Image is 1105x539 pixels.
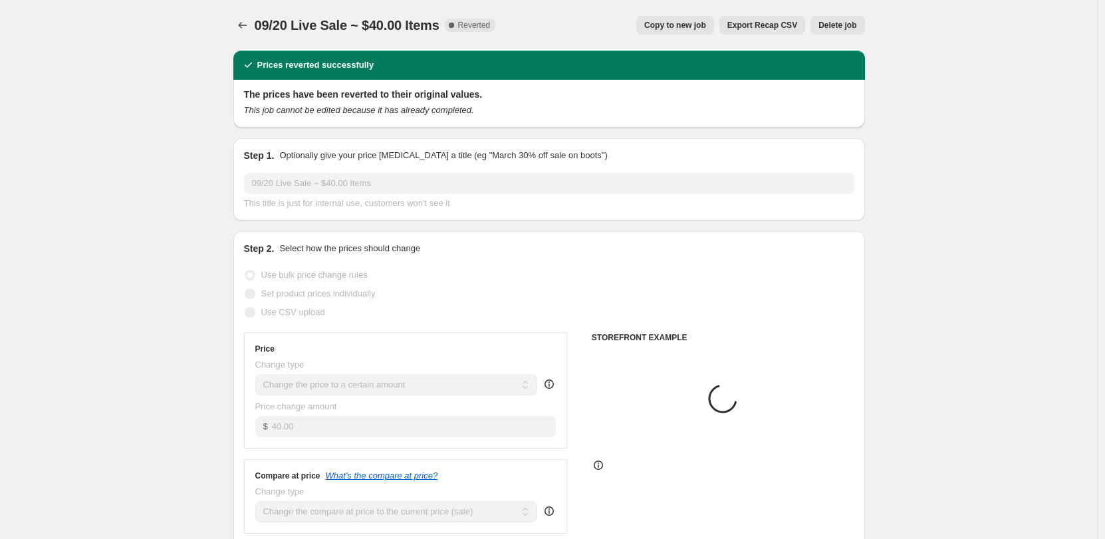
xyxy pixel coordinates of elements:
div: help [543,504,556,518]
span: Set product prices individually [261,288,376,298]
i: This job cannot be edited because it has already completed. [244,105,474,115]
button: Delete job [810,16,864,35]
span: Use CSV upload [261,307,325,317]
span: Export Recap CSV [727,20,797,31]
button: Copy to new job [636,16,714,35]
span: Change type [255,360,305,370]
span: Change type [255,486,305,496]
span: $ [263,421,268,431]
h2: Step 2. [244,242,275,255]
span: Use bulk price change rules [261,270,368,280]
h2: Step 1. [244,149,275,162]
span: 09/20 Live Sale ~ $40.00 Items [255,18,439,33]
div: help [543,377,556,391]
h2: The prices have been reverted to their original values. [244,88,854,101]
p: Optionally give your price [MEDICAL_DATA] a title (eg "March 30% off sale on boots") [279,149,607,162]
input: 80.00 [272,416,556,437]
input: 30% off holiday sale [244,173,854,194]
span: Price change amount [255,401,337,411]
p: Select how the prices should change [279,242,420,255]
h2: Prices reverted successfully [257,58,374,72]
span: This title is just for internal use, customers won't see it [244,198,450,208]
h3: Price [255,344,275,354]
button: Price change jobs [233,16,252,35]
span: Delete job [818,20,856,31]
h3: Compare at price [255,471,320,481]
h6: STOREFRONT EXAMPLE [592,332,854,343]
span: Copy to new job [644,20,706,31]
span: Reverted [458,20,491,31]
button: What's the compare at price? [326,471,438,481]
button: Export Recap CSV [719,16,805,35]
